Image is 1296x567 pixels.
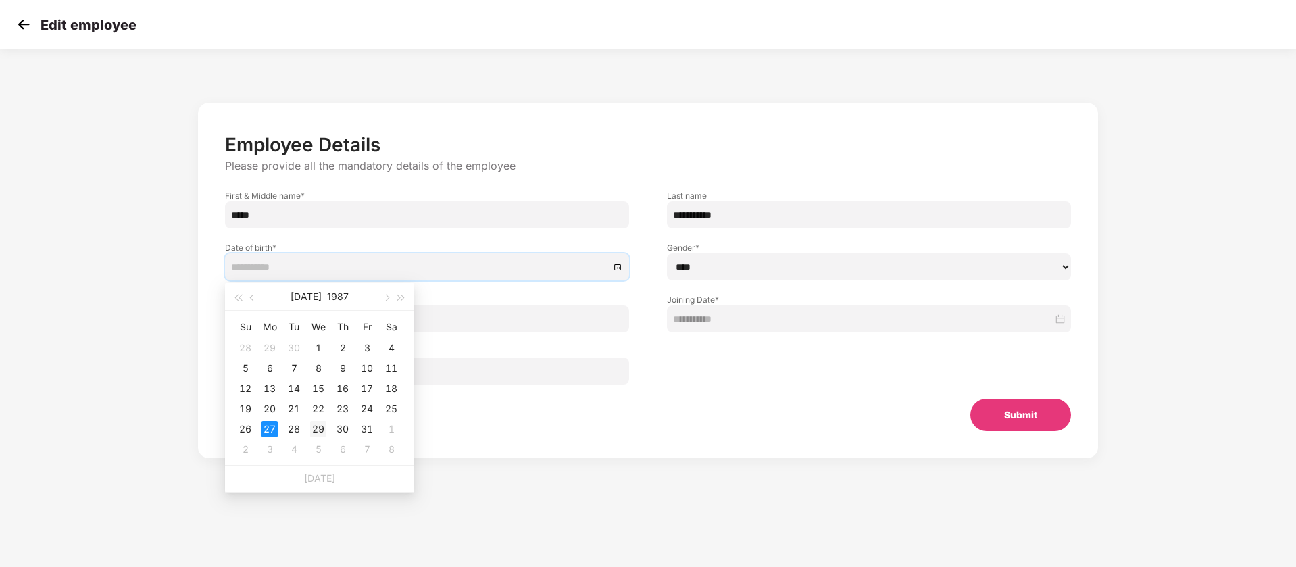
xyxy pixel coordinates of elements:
[306,316,330,338] th: We
[286,380,302,397] div: 14
[237,421,253,437] div: 26
[237,401,253,417] div: 19
[233,338,257,358] td: 1987-06-28
[355,338,379,358] td: 1987-07-03
[334,380,351,397] div: 16
[237,340,253,356] div: 28
[286,441,302,458] div: 4
[330,358,355,378] td: 1987-07-09
[282,399,306,419] td: 1987-07-21
[330,338,355,358] td: 1987-07-02
[379,358,403,378] td: 1987-07-11
[359,421,375,437] div: 31
[310,441,326,458] div: 5
[225,242,629,253] label: Date of birth
[667,190,1071,201] label: Last name
[379,316,403,338] th: Sa
[257,439,282,460] td: 1987-08-03
[306,358,330,378] td: 1987-07-08
[359,441,375,458] div: 7
[310,360,326,376] div: 8
[304,472,335,484] a: [DATE]
[310,380,326,397] div: 15
[282,338,306,358] td: 1987-06-30
[306,378,330,399] td: 1987-07-15
[257,399,282,419] td: 1987-07-20
[667,294,1071,305] label: Joining Date
[355,378,379,399] td: 1987-07-17
[237,380,253,397] div: 12
[355,419,379,439] td: 1987-07-31
[233,419,257,439] td: 1987-07-26
[261,360,278,376] div: 6
[286,360,302,376] div: 7
[334,340,351,356] div: 2
[379,399,403,419] td: 1987-07-25
[383,360,399,376] div: 11
[383,340,399,356] div: 4
[282,316,306,338] th: Tu
[330,399,355,419] td: 1987-07-23
[334,421,351,437] div: 30
[237,441,253,458] div: 2
[14,14,34,34] img: svg+xml;base64,PHN2ZyB4bWxucz0iaHR0cDovL3d3dy53My5vcmcvMjAwMC9zdmciIHdpZHRoPSIzMCIgaGVpZ2h0PSIzMC...
[286,340,302,356] div: 30
[225,346,629,358] label: Email ID
[327,283,349,310] button: 1987
[310,340,326,356] div: 1
[261,441,278,458] div: 3
[306,419,330,439] td: 1987-07-29
[261,340,278,356] div: 29
[257,316,282,338] th: Mo
[383,401,399,417] div: 25
[286,401,302,417] div: 21
[359,360,375,376] div: 10
[667,242,1071,253] label: Gender
[306,338,330,358] td: 1987-07-01
[233,378,257,399] td: 1987-07-12
[261,380,278,397] div: 13
[359,340,375,356] div: 3
[237,360,253,376] div: 5
[286,421,302,437] div: 28
[261,401,278,417] div: 20
[334,441,351,458] div: 6
[282,419,306,439] td: 1987-07-28
[225,294,629,305] label: Employee ID
[257,338,282,358] td: 1987-06-29
[233,399,257,419] td: 1987-07-19
[257,419,282,439] td: 1987-07-27
[355,316,379,338] th: Fr
[383,380,399,397] div: 18
[306,439,330,460] td: 1987-08-05
[379,338,403,358] td: 1987-07-04
[379,419,403,439] td: 1987-08-01
[257,358,282,378] td: 1987-07-06
[359,401,375,417] div: 24
[359,380,375,397] div: 17
[355,439,379,460] td: 1987-08-07
[291,283,322,310] button: [DATE]
[225,133,1071,156] p: Employee Details
[261,421,278,437] div: 27
[225,190,629,201] label: First & Middle name
[233,316,257,338] th: Su
[225,159,1071,173] p: Please provide all the mandatory details of the employee
[282,439,306,460] td: 1987-08-04
[330,316,355,338] th: Th
[379,378,403,399] td: 1987-07-18
[306,399,330,419] td: 1987-07-22
[282,378,306,399] td: 1987-07-14
[334,360,351,376] div: 9
[379,439,403,460] td: 1987-08-08
[970,399,1071,431] button: Submit
[233,358,257,378] td: 1987-07-05
[282,358,306,378] td: 1987-07-07
[330,378,355,399] td: 1987-07-16
[233,439,257,460] td: 1987-08-02
[257,378,282,399] td: 1987-07-13
[41,17,136,33] p: Edit employee
[330,439,355,460] td: 1987-08-06
[383,421,399,437] div: 1
[355,358,379,378] td: 1987-07-10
